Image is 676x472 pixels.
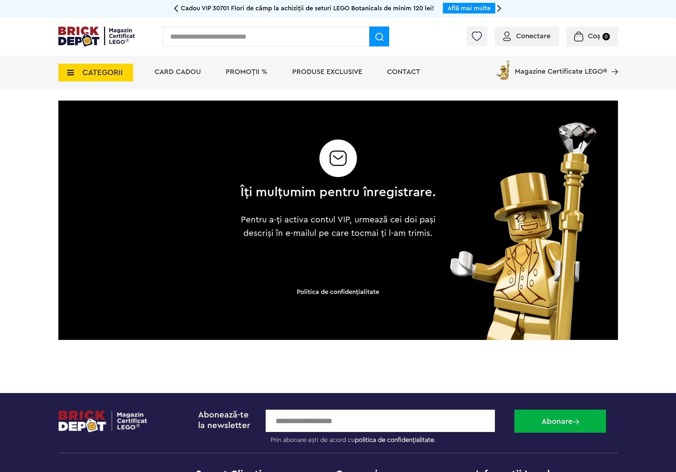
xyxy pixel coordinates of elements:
img: Abonare [573,419,579,425]
a: Află mai multe [447,5,491,11]
a: PROMOȚII % [226,68,267,75]
a: Card Cadou [155,68,201,75]
a: politica de confidențialitate [355,437,434,443]
span: Magazine Certificate LEGO® [515,59,607,75]
img: footerlogo [58,410,148,433]
a: Politica de confidenţialitate [297,289,379,295]
span: Coș [588,33,600,40]
button: Abonare [514,410,606,433]
a: Conectare [503,33,550,40]
span: Abonează-te la newsletter [198,411,250,430]
label: Prin abonare ești de acord cu . [266,432,509,444]
span: Conectare [516,33,550,40]
h2: Îți mulțumim pentru înregistrare. [240,186,436,199]
small: 0 [602,33,610,40]
p: Pentru a-ți activa contul VIP, urmează cei doi pași descriși în e-mailul pe care tocmai ți l-am t... [235,213,441,240]
span: Cadou VIP 30701 Flori de câmp la achiziții de seturi LEGO Botanicals de minim 120 lei! [181,5,434,11]
a: Produse exclusive [292,68,362,75]
span: CATEGORII [82,69,123,76]
a: Magazine Certificate LEGO® [607,59,618,66]
a: Contact [387,68,420,75]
